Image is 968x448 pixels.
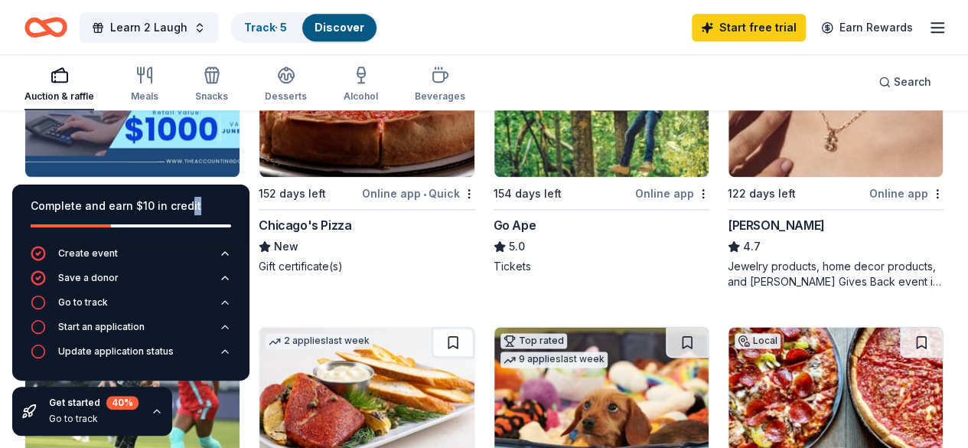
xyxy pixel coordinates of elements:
div: Snacks [195,90,228,103]
div: Tickets [494,259,709,274]
button: Snacks [195,60,228,110]
div: Beverages [415,90,465,103]
button: Save a donor [31,270,231,295]
div: Jewelry products, home decor products, and [PERSON_NAME] Gives Back event in-store or online (or ... [728,259,944,289]
span: Search [894,73,931,91]
button: Beverages [415,60,465,110]
a: Discover [315,21,364,34]
span: Learn 2 Laugh [110,18,187,37]
button: Go to track [31,295,231,319]
div: Chicago's Pizza [259,216,351,234]
div: 154 days left [494,185,562,203]
button: Meals [131,60,158,110]
div: [PERSON_NAME] [728,216,825,234]
div: Update application status [58,345,174,358]
button: Desserts [265,60,307,110]
div: 122 days left [728,185,796,203]
button: Auction & raffle [24,60,94,110]
div: 9 applies last week [500,352,608,368]
div: 2 applies last week [266,333,373,349]
div: Auction & raffle [24,90,94,103]
a: Image for The Accounting DoctorTop rated21 applieslast week175 days leftOnline app•QuickThe Accou... [24,31,240,289]
a: Image for Kendra ScottTop rated8 applieslast week122 days leftOnline app[PERSON_NAME]4.7Jewelry p... [728,31,944,289]
button: Alcohol [344,60,378,110]
button: Track· 5Discover [230,12,378,43]
button: Create event [31,246,231,270]
div: Complete and earn $10 in credit [31,197,231,215]
a: Image for Go Ape154 days leftOnline appGo Ape5.0Tickets [494,31,709,274]
span: New [274,237,298,256]
button: Learn 2 Laugh [80,12,218,43]
a: Start free trial [692,14,806,41]
span: 4.7 [743,237,761,256]
button: Start an application [31,319,231,344]
div: Get started [49,396,139,410]
a: Home [24,9,67,45]
div: Start an application [58,321,145,333]
div: Alcohol [344,90,378,103]
div: Online app [869,184,944,203]
div: Online app [635,184,709,203]
div: Go Ape [494,216,536,234]
div: 152 days left [259,185,326,203]
div: Save a donor [58,272,119,284]
button: Update application status [31,344,231,368]
div: Online app Quick [362,184,475,203]
div: Meals [131,90,158,103]
button: Search [866,67,944,97]
a: Image for Chicago's PizzaLocal152 days leftOnline app•QuickChicago's PizzaNewGift certificate(s) [259,31,474,274]
a: Earn Rewards [812,14,922,41]
div: Local [735,333,781,348]
div: Create event [58,247,118,260]
span: • [423,188,426,200]
div: 40 % [106,396,139,410]
div: Desserts [265,90,307,103]
a: Track· 5 [244,21,287,34]
div: Go to track [49,413,139,425]
div: Top rated [500,333,567,348]
div: Go to track [58,296,108,309]
div: Gift certificate(s) [259,259,474,274]
span: 5.0 [509,237,525,256]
